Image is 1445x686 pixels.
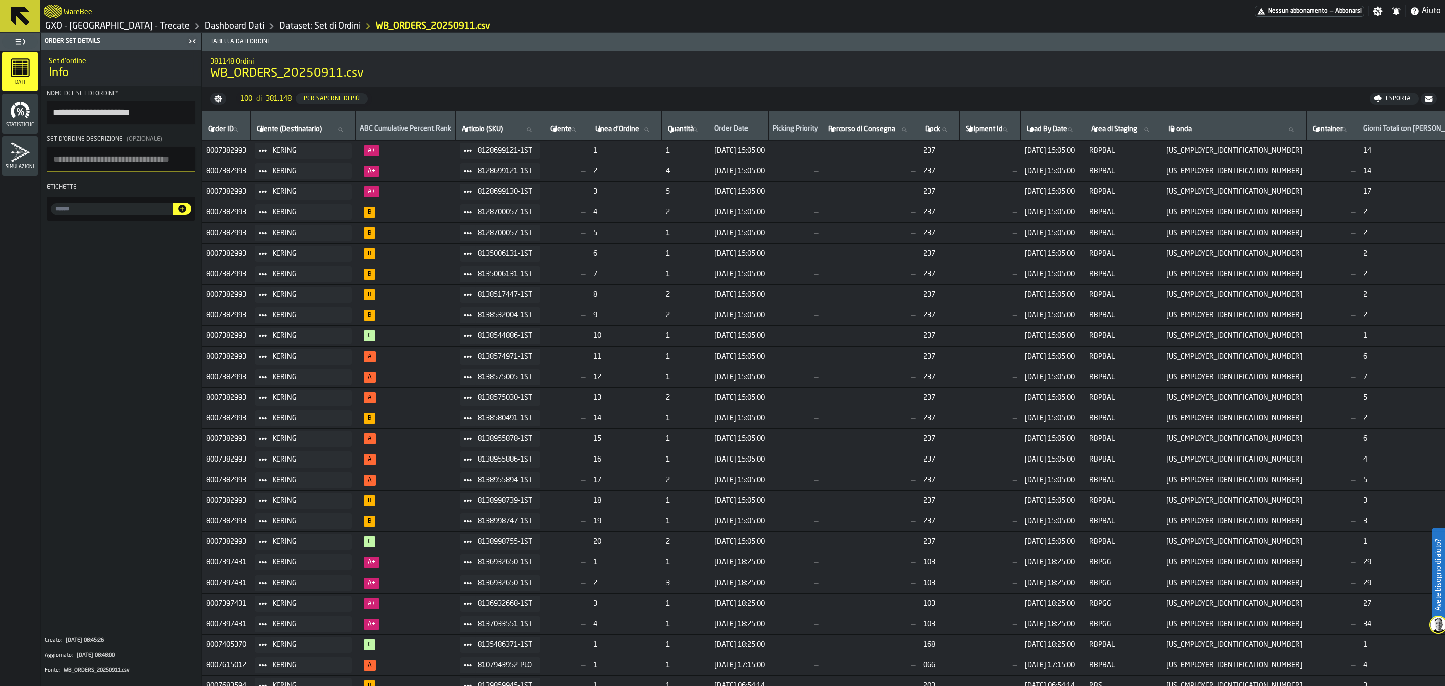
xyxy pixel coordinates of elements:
[478,188,532,196] span: 8128699130-1ST
[773,229,818,237] span: —
[300,95,364,102] div: Per saperne di più
[964,188,1017,196] span: —
[206,38,1445,45] span: Tabella dati ordini
[714,208,765,216] span: [DATE] 15:05:00
[548,332,585,340] span: —
[923,311,956,319] span: 237
[666,332,706,340] span: 1
[66,637,104,644] span: [DATE] 08:45:26
[47,90,195,124] label: button-toolbar-Nome del set di ordini
[1387,6,1405,16] label: button-toggle-Notifiche
[376,21,490,32] a: link-to-/wh/i/7274009e-5361-4e21-8e36-7045ee840609/ORDER_SET/0e4574ff-13f7-4ee9-9ed3-6a689787e10d
[206,208,247,216] span: 8007382993
[51,203,173,215] input: input-value- input-value-
[45,652,76,659] div: Aggiornato
[773,147,818,155] span: —
[273,311,344,319] span: KERING
[185,35,199,47] label: button-toggle-Chiudimi
[206,332,247,340] span: 8007382993
[1089,311,1158,319] span: RBPBAL
[1166,353,1303,361] span: [US_EMPLOYER_IDENTIFICATION_NUMBER]
[666,208,706,216] span: 2
[1166,147,1303,155] span: [US_EMPLOYER_IDENTIFICATION_NUMBER]
[593,291,658,299] span: 8
[1089,270,1158,278] span: RBPBAL
[360,125,451,135] div: ABC Cumulative Percent Rank
[208,125,234,133] span: label
[925,125,940,133] span: label
[1166,311,1303,319] span: [US_EMPLOYER_IDENTIFICATION_NUMBER]
[460,123,540,136] input: label
[2,164,38,170] span: Simulazioni
[1268,8,1328,15] span: Nessun abbonamento
[210,93,226,105] button: button-
[773,270,818,278] span: —
[826,167,915,175] span: —
[964,229,1017,237] span: —
[714,147,765,155] span: [DATE] 15:05:00
[2,122,38,128] span: Statistiche
[364,310,375,321] span: 85%
[1166,229,1303,237] span: [US_EMPLOYER_IDENTIFICATION_NUMBER]
[593,123,657,136] input: label
[364,330,375,341] span: 99%
[1311,353,1355,361] span: —
[47,147,195,172] textarea: Set d'ordine Descrizione(Opzionale)
[206,188,247,196] span: 8007382993
[1166,373,1303,381] span: [US_EMPLOYER_IDENTIFICATION_NUMBER]
[1166,208,1303,216] span: [US_EMPLOYER_IDENTIFICATION_NUMBER]
[364,166,379,177] span: 47%
[1313,125,1343,133] span: label
[548,167,585,175] span: —
[548,147,585,155] span: —
[1406,5,1445,17] label: button-toggle-Aiuto
[923,373,956,381] span: 237
[1025,147,1081,155] span: [DATE] 15:05:00
[593,188,658,196] span: 3
[72,652,73,659] span: :
[548,373,585,381] span: —
[478,250,532,258] span: 8135006131-1ST
[64,6,92,16] h2: Sub Title
[923,123,955,136] input: label
[666,270,706,278] span: 1
[41,33,201,50] header: Order Set details
[714,229,765,237] span: [DATE] 15:05:00
[1025,208,1081,216] span: [DATE] 15:05:00
[273,208,344,216] span: KERING
[1311,373,1355,381] span: —
[206,123,246,136] input: label
[49,55,193,65] h2: Sub Title
[828,125,895,133] span: label
[593,147,658,155] span: 1
[206,270,247,278] span: 8007382993
[714,167,765,175] span: [DATE] 15:05:00
[44,20,743,32] nav: Breadcrumb
[45,667,63,674] div: Fonte
[115,90,118,97] span: Richiesto
[773,250,818,258] span: —
[2,136,38,176] li: menu Simulazioni
[2,80,38,85] span: Dati
[1255,6,1364,17] div: Abbonamento al menu
[666,167,706,175] span: 4
[593,250,658,258] span: 6
[49,65,69,81] span: Info
[714,250,765,258] span: [DATE] 15:05:00
[593,353,658,361] span: 11
[964,332,1017,340] span: —
[478,208,532,216] span: 8128700057-1ST
[206,250,247,258] span: 8007382993
[1311,123,1355,136] input: label
[773,208,818,216] span: —
[1369,6,1387,16] label: button-toggle-Impostazioni
[1311,147,1355,155] span: —
[206,353,247,361] span: 8007382993
[478,311,532,319] span: 8138532004-1ST
[296,93,368,104] button: button-Per saperne di più
[51,203,173,215] label: input-value-
[593,373,658,381] span: 12
[273,250,344,258] span: KERING
[548,188,585,196] span: —
[279,21,361,32] a: link-to-/wh/i/7274009e-5361-4e21-8e36-7045ee840609/data/orders/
